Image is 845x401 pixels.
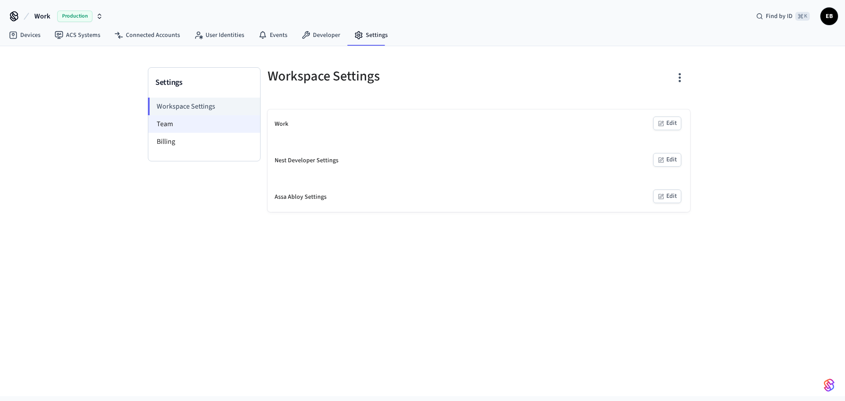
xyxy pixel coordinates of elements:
span: Find by ID [766,12,793,21]
li: Team [148,115,260,133]
li: Billing [148,133,260,150]
div: Find by ID⌘ K [749,8,817,24]
li: Workspace Settings [148,98,260,115]
div: Assa Abloy Settings [275,193,327,202]
a: Events [251,27,294,43]
img: SeamLogoGradient.69752ec5.svg [824,378,834,392]
button: ЕВ [820,7,838,25]
a: Connected Accounts [107,27,187,43]
a: Settings [347,27,395,43]
a: ACS Systems [48,27,107,43]
a: Developer [294,27,347,43]
span: ЕВ [821,8,837,24]
span: Work [34,11,50,22]
span: Production [57,11,92,22]
button: Edit [653,117,681,130]
span: ⌘ K [795,12,810,21]
div: Work [275,120,288,129]
h3: Settings [155,77,253,89]
h5: Workspace Settings [268,67,474,85]
div: Nest Developer Settings [275,156,338,165]
button: Edit [653,190,681,203]
button: Edit [653,153,681,167]
a: User Identities [187,27,251,43]
a: Devices [2,27,48,43]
